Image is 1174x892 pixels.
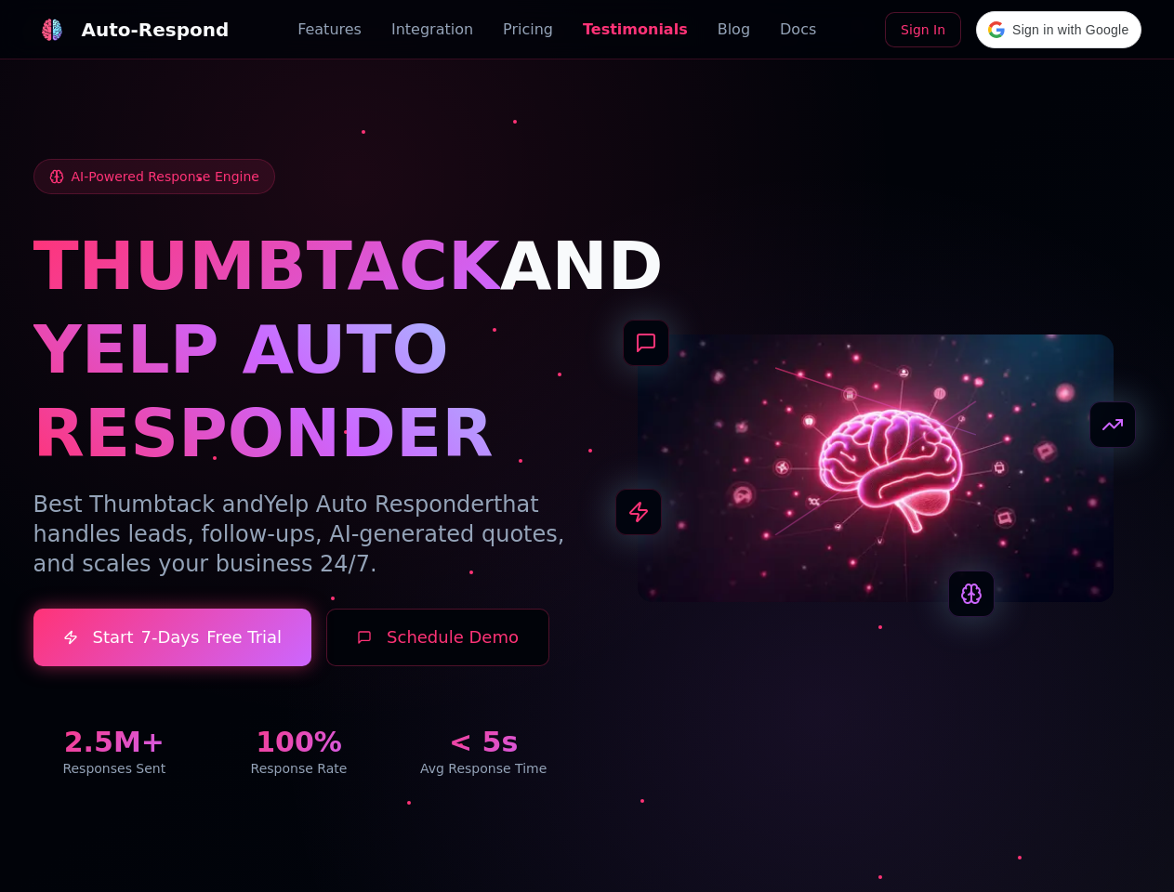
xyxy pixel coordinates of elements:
[500,227,664,305] span: AND
[638,334,1114,602] img: AI Neural Network Brain
[72,167,259,186] span: AI-Powered Response Engine
[583,19,688,41] a: Testimonials
[391,19,473,41] a: Integration
[82,17,230,43] div: Auto-Respond
[218,759,380,778] div: Response Rate
[402,726,565,759] div: < 5s
[218,726,380,759] div: 100%
[41,19,63,41] img: logo.svg
[326,609,549,666] button: Schedule Demo
[503,19,553,41] a: Pricing
[718,19,750,41] a: Blog
[885,12,961,47] a: Sign In
[33,11,230,48] a: Auto-Respond
[402,759,565,778] div: Avg Response Time
[140,624,199,650] span: 7-Days
[297,19,362,41] a: Features
[1012,20,1128,40] span: Sign in with Google
[780,19,816,41] a: Docs
[33,726,196,759] div: 2.5M+
[264,492,494,518] span: Yelp Auto Responder
[33,609,312,666] a: Start7-DaysFree Trial
[33,759,196,778] div: Responses Sent
[33,490,565,579] p: Best Thumbtack and that handles leads, follow-ups, AI-generated quotes, and scales your business ...
[976,11,1141,48] div: Sign in with Google
[33,227,500,305] span: THUMBTACK
[33,308,565,475] h1: YELP AUTO RESPONDER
